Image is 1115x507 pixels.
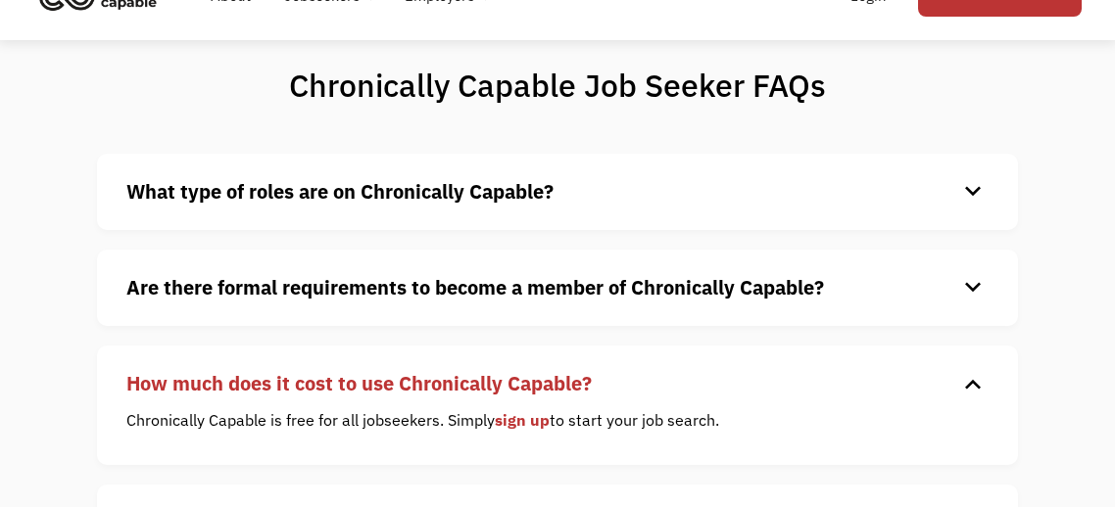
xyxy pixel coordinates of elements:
a: sign up [495,410,550,430]
div: keyboard_arrow_down [957,369,989,398]
strong: What type of roles are on Chronically Capable? [126,178,554,205]
h1: Chronically Capable Job Seeker FAQs [213,66,903,105]
div: keyboard_arrow_down [957,177,989,207]
p: Chronically Capable is free for all jobseekers. Simply to start your job search. [126,408,959,432]
strong: How much does it cost to use Chronically Capable? [126,370,592,396]
div: keyboard_arrow_down [957,273,989,302]
strong: Are there formal requirements to become a member of Chronically Capable? [126,274,824,300]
